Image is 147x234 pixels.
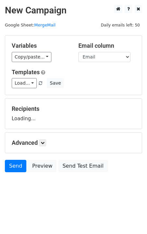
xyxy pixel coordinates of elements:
[5,5,142,16] h2: New Campaign
[47,78,64,88] button: Save
[12,78,37,88] a: Load...
[34,23,56,27] a: MergeMail
[12,52,51,62] a: Copy/paste...
[58,160,108,172] a: Send Test Email
[12,105,135,112] h5: Recipients
[12,42,69,49] h5: Variables
[5,160,26,172] a: Send
[5,23,56,27] small: Google Sheet:
[99,23,142,27] a: Daily emails left: 50
[12,139,135,146] h5: Advanced
[99,22,142,29] span: Daily emails left: 50
[12,105,135,122] div: Loading...
[114,203,147,234] iframe: Chat Widget
[78,42,135,49] h5: Email column
[28,160,57,172] a: Preview
[12,69,40,75] a: Templates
